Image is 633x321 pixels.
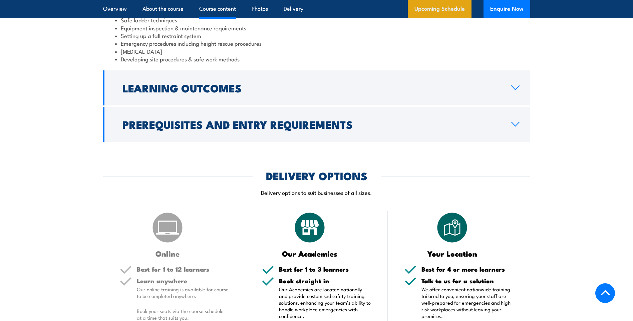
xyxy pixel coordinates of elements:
a: Learning Outcomes [103,70,530,105]
p: Our Academies are located nationally and provide customised safety training solutions, enhancing ... [279,286,371,319]
p: We offer convenient nationwide training tailored to you, ensuring your staff are well-prepared fo... [421,286,514,319]
h2: Prerequisites and Entry Requirements [122,119,501,129]
li: Emergency procedures including height rescue procedures [115,39,518,47]
h3: Online [120,250,216,257]
h3: Our Academies [262,250,358,257]
h2: Learning Outcomes [122,83,501,92]
h5: Learn anywhere [137,278,229,284]
h5: Best for 4 or more learners [421,266,514,272]
li: Safe ladder techniques [115,16,518,24]
li: Developing site procedures & safe work methods [115,55,518,63]
li: Equipment inspection & maintenance requirements [115,24,518,32]
p: Delivery options to suit businesses of all sizes. [103,189,530,196]
p: Our online training is available for course to be completed anywhere. [137,286,229,299]
h3: Your Location [404,250,500,257]
h5: Best for 1 to 12 learners [137,266,229,272]
h2: DELIVERY OPTIONS [266,171,367,180]
li: [MEDICAL_DATA] [115,47,518,55]
li: Setting up a fall restraint system [115,32,518,39]
p: Book your seats via the course schedule at a time that suits you. [137,308,229,321]
h5: Talk to us for a solution [421,278,514,284]
h5: Best for 1 to 3 learners [279,266,371,272]
h5: Book straight in [279,278,371,284]
a: Prerequisites and Entry Requirements [103,107,530,142]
